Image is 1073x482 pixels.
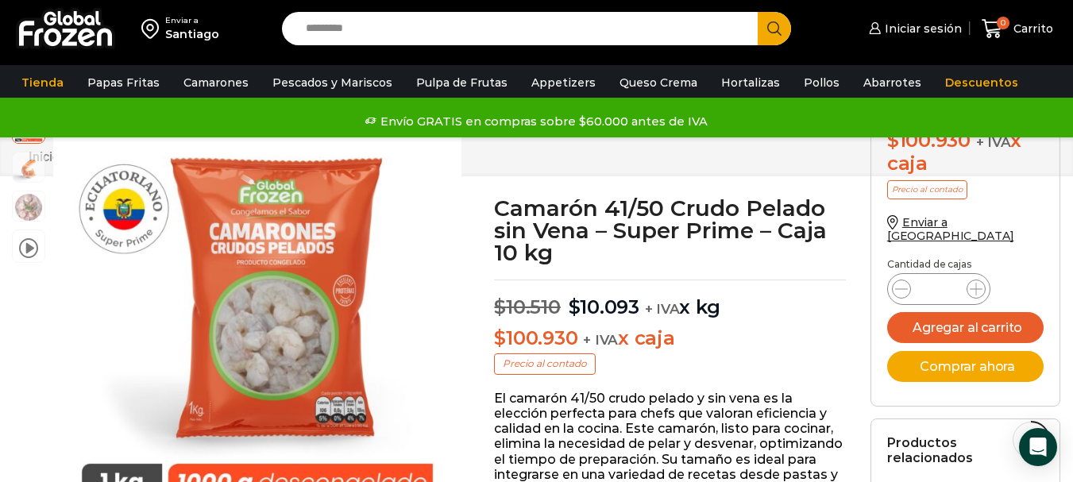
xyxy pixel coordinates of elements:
input: Product quantity [924,278,954,300]
span: $ [494,295,506,318]
span: + IVA [583,332,618,348]
a: 0 Carrito [978,10,1057,48]
a: Abarrotes [855,67,929,98]
a: Tienda [14,67,71,98]
a: Enviar a [GEOGRAPHIC_DATA] [887,215,1014,243]
span: 0 [997,17,1009,29]
a: Appetizers [523,67,604,98]
button: Search button [758,12,791,45]
span: camarones-2 [13,191,44,223]
bdi: 100.930 [887,129,971,152]
div: x caja [887,129,1044,175]
a: Iniciar sesión [865,13,962,44]
h2: Productos relacionados [887,435,1044,465]
span: Carrito [1009,21,1053,37]
a: Hortalizas [713,67,788,98]
p: x kg [494,280,846,319]
a: Pollos [796,67,847,98]
button: Comprar ahora [887,351,1044,382]
bdi: 10.093 [569,295,639,318]
div: Santiago [165,26,219,42]
div: Open Intercom Messenger [1019,428,1057,466]
span: $ [494,326,506,349]
span: + IVA [645,301,680,317]
a: Camarones [176,67,257,98]
h1: Camarón 41/50 Crudo Pelado sin Vena – Super Prime – Caja 10 kg [494,197,846,264]
a: Queso Crema [612,67,705,98]
div: Enviar a [165,15,219,26]
p: Precio al contado [887,180,967,199]
button: Agregar al carrito [887,312,1044,343]
span: camaron-sin-cascara [13,152,44,184]
bdi: 100.930 [494,326,577,349]
span: + IVA [976,134,1011,150]
a: Pulpa de Frutas [408,67,515,98]
a: Descuentos [937,67,1026,98]
span: $ [887,129,899,152]
p: Cantidad de cajas [887,259,1044,270]
a: Papas Fritas [79,67,168,98]
p: x caja [494,327,846,350]
a: Pescados y Mariscos [264,67,400,98]
span: $ [569,295,581,318]
p: Precio al contado [494,353,596,374]
img: address-field-icon.svg [141,15,165,42]
span: Iniciar sesión [881,21,962,37]
bdi: 10.510 [494,295,560,318]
